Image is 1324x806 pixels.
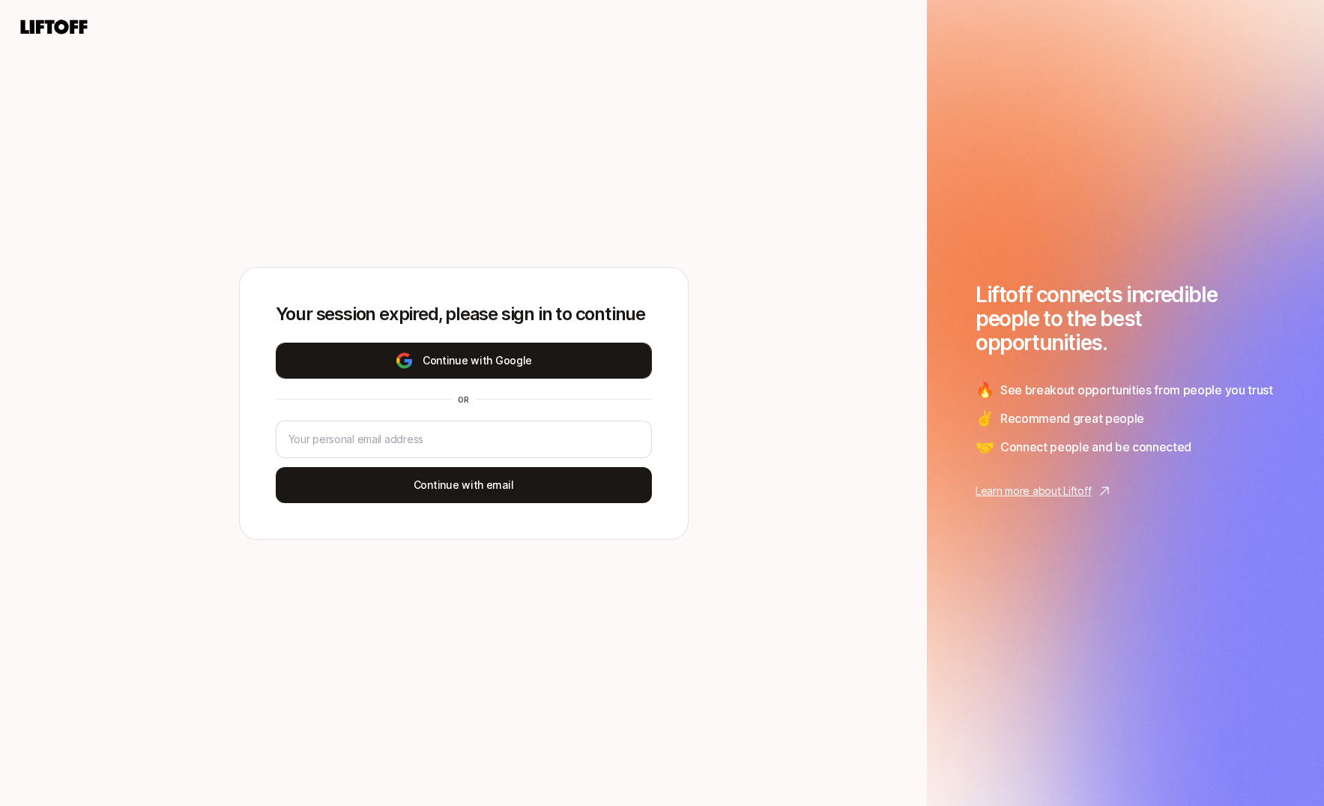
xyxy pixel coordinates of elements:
span: Recommend great people [1000,409,1144,428]
p: Your session expired, please sign in to continue [276,304,652,325]
span: 🔥 [976,379,994,401]
h1: Liftoff connects incredible people to the best opportunities. [976,283,1275,355]
a: Learn more about Liftoff [976,482,1275,500]
span: Connect people and be connected [1000,437,1191,457]
span: 🤝 [976,436,994,458]
p: Learn more about Liftoff [976,482,1091,500]
button: Continue with Google [276,343,652,379]
img: google-logo [395,352,414,370]
span: See breakout opportunities from people you trust [1000,380,1273,400]
button: Continue with email [276,467,652,503]
div: or [452,394,476,406]
input: Your personal email address [288,430,639,448]
span: ✌️ [976,407,994,430]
